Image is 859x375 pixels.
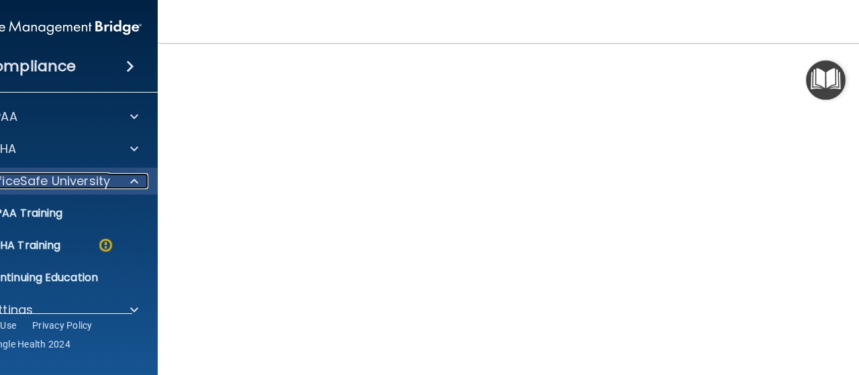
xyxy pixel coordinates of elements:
iframe: Drift Widget Chat Controller [627,280,843,333]
img: warning-circle.0cc9ac19.png [97,237,114,254]
a: Privacy Policy [32,319,93,332]
button: Open Resource Center [806,60,846,100]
